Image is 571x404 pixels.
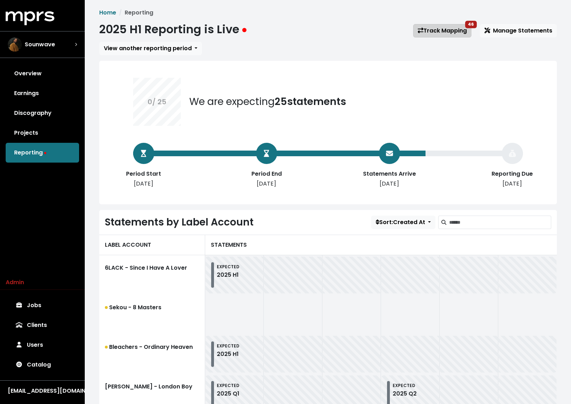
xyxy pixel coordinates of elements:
b: 25 statements [275,95,346,109]
a: Projects [6,123,79,143]
a: Overview [6,64,79,83]
a: Earnings [6,83,79,103]
input: Search label accounts [449,216,551,229]
button: Manage Statements [480,24,557,37]
small: EXPECTED [217,382,239,388]
img: The selected account / producer [8,37,22,52]
nav: breadcrumb [99,8,557,17]
a: Track Mapping46 [413,24,471,37]
h1: 2025 H1 Reporting is Live [99,23,246,36]
li: Reporting [116,8,153,17]
div: [DATE] [361,180,418,188]
a: 6LACK - Since I Have A Lover [99,255,205,295]
a: Catalog [6,355,79,375]
div: 2025 H1 [217,271,239,279]
a: Clients [6,315,79,335]
div: [DATE] [115,180,172,188]
div: [EMAIL_ADDRESS][DOMAIN_NAME] [8,387,77,395]
div: LABEL ACCOUNT [99,235,205,255]
div: We are expecting [189,94,346,109]
a: Bleachers - Ordinary Heaven [99,334,205,374]
div: 2025 Q2 [393,390,417,398]
a: Users [6,335,79,355]
div: 2025 Q1 [217,390,239,398]
div: 2025 H1 [217,350,239,358]
button: Sort:Created At [371,216,435,229]
span: Sounwave [25,40,55,49]
a: Home [99,8,116,17]
small: EXPECTED [393,382,415,388]
h2: Statements by Label Account [105,216,254,228]
div: [DATE] [238,180,295,188]
button: View another reporting period [99,42,202,55]
a: Jobs [6,295,79,315]
span: Sort: Created At [376,218,425,226]
a: Sekou - 8 Masters [99,295,205,334]
div: Reporting Due [484,170,541,178]
div: Period Start [115,170,172,178]
small: EXPECTED [217,264,239,270]
a: Discography [6,103,79,123]
div: STATEMENTS [205,235,557,255]
small: EXPECTED [217,343,239,349]
a: mprs logo [6,14,54,22]
div: Period End [238,170,295,178]
span: View another reporting period [104,44,192,52]
div: Statements Arrive [361,170,418,178]
div: [DATE] [484,180,541,188]
button: [EMAIL_ADDRESS][DOMAIN_NAME] [6,386,79,396]
span: Manage Statements [484,27,552,35]
span: 46 [468,21,474,27]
